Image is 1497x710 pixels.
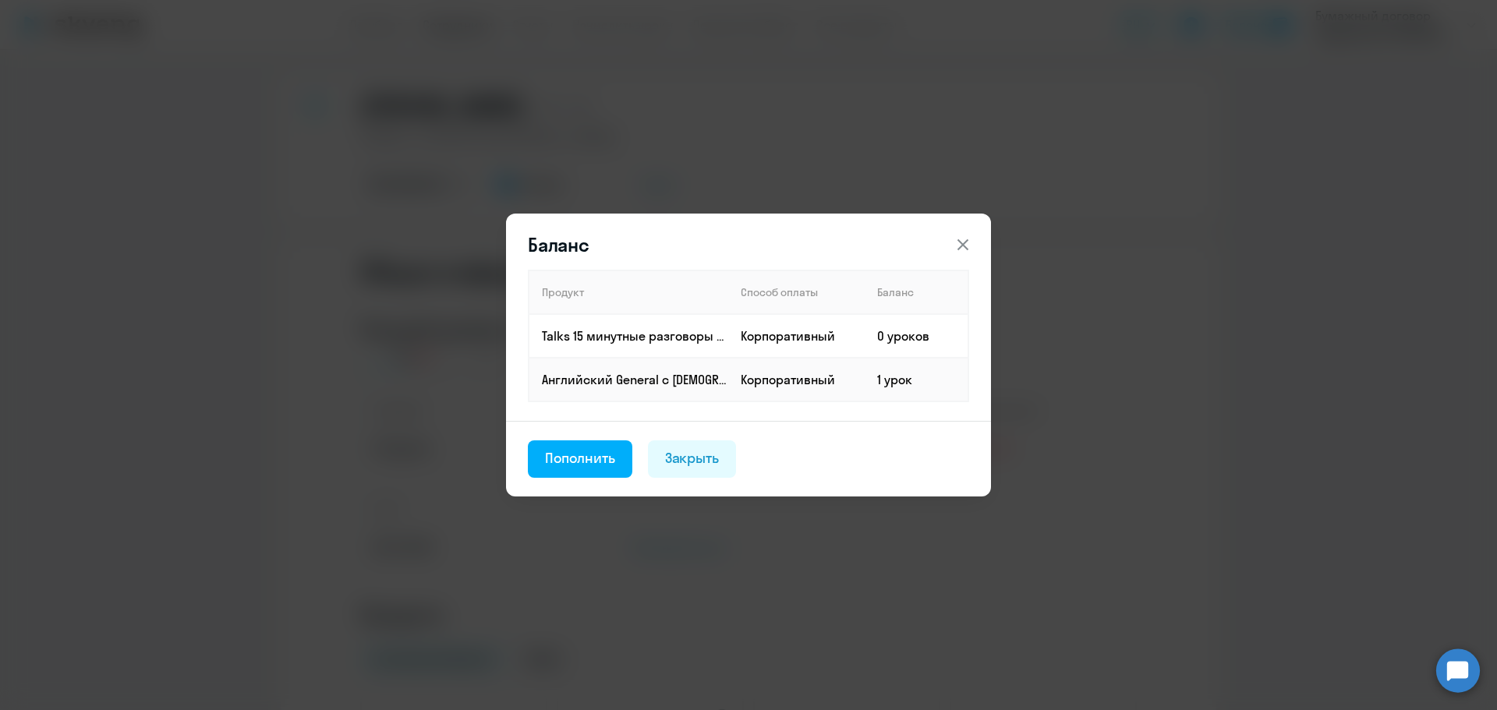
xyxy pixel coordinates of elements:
div: Пополнить [545,448,615,468]
th: Баланс [865,270,968,314]
header: Баланс [506,232,991,257]
td: Корпоративный [728,314,865,358]
td: 0 уроков [865,314,968,358]
div: Закрыть [665,448,720,468]
button: Закрыть [648,440,737,478]
p: Talks 15 минутные разговоры на английском [542,327,727,344]
td: 1 урок [865,358,968,401]
th: Способ оплаты [728,270,865,314]
td: Корпоративный [728,358,865,401]
th: Продукт [529,270,728,314]
button: Пополнить [528,440,632,478]
p: Английский General с [DEMOGRAPHIC_DATA] преподавателем [542,371,727,388]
